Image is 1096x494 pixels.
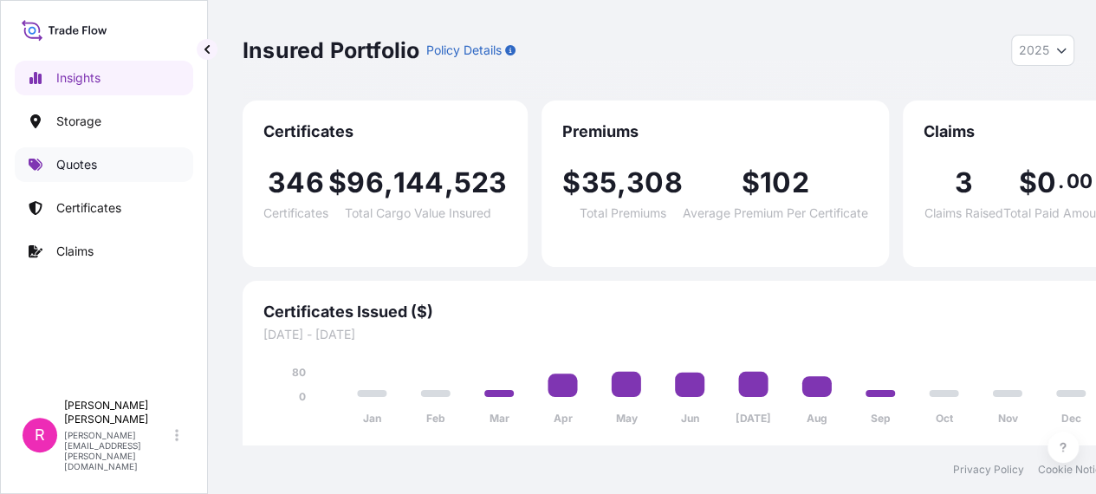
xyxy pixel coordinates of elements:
span: , [617,169,626,197]
tspan: Jan [363,412,381,425]
tspan: Jun [681,412,699,425]
p: Storage [56,113,101,130]
button: Year Selector [1011,35,1074,66]
span: R [35,426,45,444]
p: Policy Details [426,42,502,59]
span: 96 [347,169,383,197]
tspan: Sep [871,412,891,425]
span: 2025 [1019,42,1049,59]
span: , [444,169,453,197]
tspan: May [616,412,639,425]
span: Claims Raised [924,207,1002,219]
span: 00 [1066,174,1092,188]
p: Claims [56,243,94,260]
span: Certificates [263,121,507,142]
p: Quotes [56,156,97,173]
span: Total Premiums [579,207,665,219]
tspan: Dec [1061,412,1081,425]
a: Insights [15,61,193,95]
a: Certificates [15,191,193,225]
p: Insured Portfolio [243,36,419,64]
p: [PERSON_NAME] [PERSON_NAME] [64,399,172,426]
span: 102 [760,169,809,197]
span: Average Premium Per Certificate [683,207,868,219]
span: 0 [1036,169,1055,197]
tspan: Apr [554,412,573,425]
tspan: Mar [490,412,509,425]
tspan: 0 [299,390,306,403]
span: 346 [268,169,324,197]
span: Total Cargo Value Insured [345,207,491,219]
span: 308 [626,169,683,197]
tspan: Aug [807,412,827,425]
tspan: Oct [936,412,954,425]
span: 523 [454,169,508,197]
span: $ [328,169,347,197]
p: Certificates [56,199,121,217]
span: . [1058,174,1064,188]
a: Privacy Policy [953,463,1024,477]
span: , [384,169,393,197]
p: [PERSON_NAME][EMAIL_ADDRESS][PERSON_NAME][DOMAIN_NAME] [64,430,172,471]
tspan: 80 [292,366,306,379]
a: Claims [15,234,193,269]
span: $ [1018,169,1036,197]
tspan: Nov [998,412,1019,425]
span: 35 [580,169,616,197]
p: Insights [56,69,101,87]
span: 3 [954,169,972,197]
span: $ [562,169,580,197]
span: $ [742,169,760,197]
tspan: Feb [426,412,445,425]
span: 144 [393,169,444,197]
span: Certificates [263,207,328,219]
tspan: [DATE] [736,412,771,425]
a: Storage [15,104,193,139]
span: Premiums [562,121,867,142]
a: Quotes [15,147,193,182]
